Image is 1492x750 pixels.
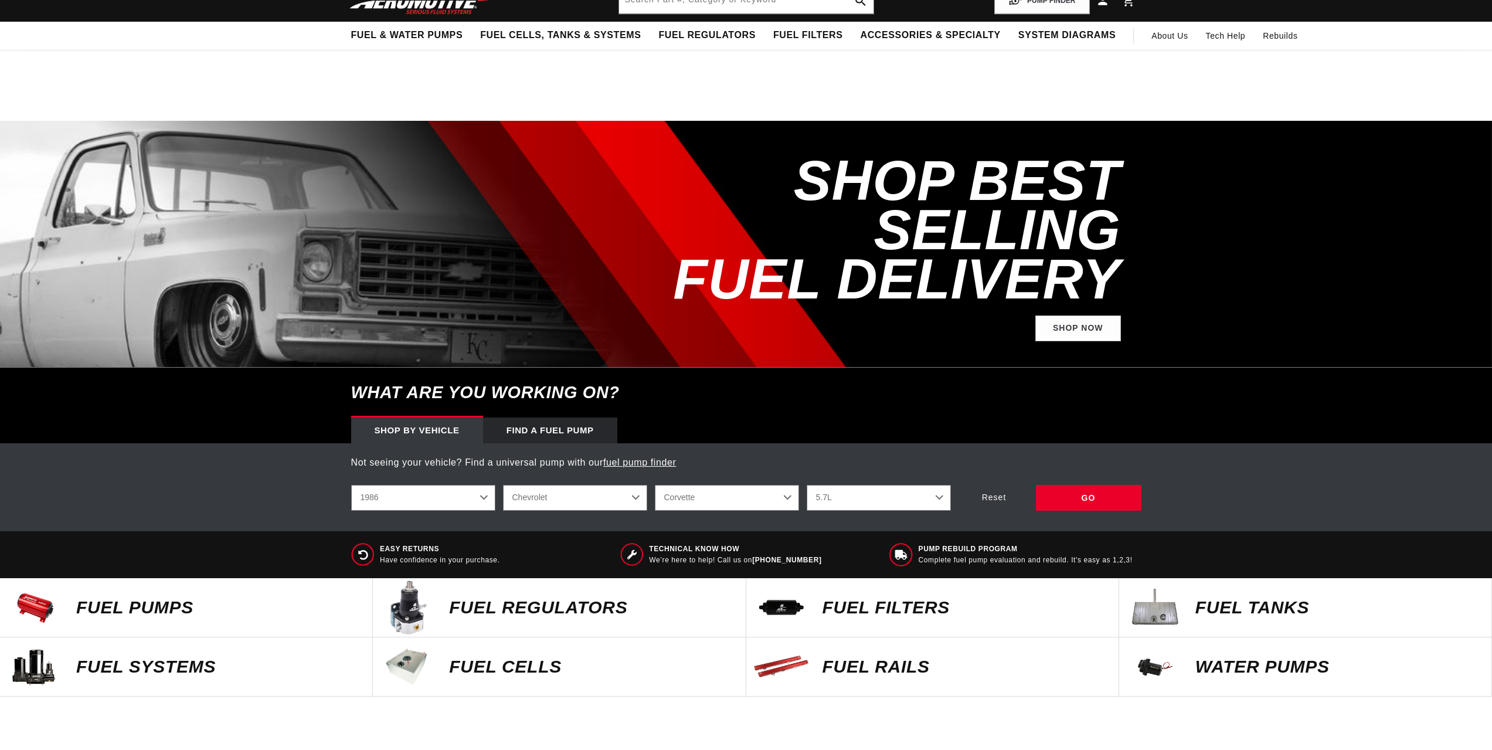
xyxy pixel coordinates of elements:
[76,658,361,676] p: Fuel Systems
[471,22,650,49] summary: Fuel Cells, Tanks & Systems
[351,418,483,443] div: Shop by vehicle
[380,555,500,565] p: Have confidence in your purchase.
[373,578,746,637] a: FUEL REGULATORS FUEL REGULATORS
[655,485,799,511] select: Model
[1125,578,1184,637] img: Fuel Tanks
[351,455,1141,470] p: Not seeing your vehicle? Find a universal pump with our
[852,22,1010,49] summary: Accessories & Specialty
[746,637,1119,697] a: FUEL Rails FUEL Rails
[773,29,843,42] span: Fuel Filters
[480,29,641,42] span: Fuel Cells, Tanks & Systems
[1254,22,1306,50] summary: Rebuilds
[823,658,1107,676] p: FUEL Rails
[503,485,647,511] select: Make
[649,555,821,565] p: We’re here to help! Call us on
[658,29,755,42] span: Fuel Regulators
[620,156,1121,304] h2: SHOP BEST SELLING FUEL DELIVERY
[959,485,1030,511] div: Reset
[752,578,811,637] img: FUEL FILTERS
[1010,22,1124,49] summary: System Diagrams
[1143,22,1197,50] a: About Us
[373,637,746,697] a: FUEL Cells FUEL Cells
[649,544,821,554] span: Technical Know How
[1195,658,1480,676] p: Water Pumps
[746,578,1119,637] a: FUEL FILTERS FUEL FILTERS
[449,658,733,676] p: FUEL Cells
[1035,315,1121,342] a: Shop Now
[379,637,437,696] img: FUEL Cells
[764,22,852,49] summary: Fuel Filters
[1197,22,1255,50] summary: Tech Help
[1195,599,1480,616] p: Fuel Tanks
[919,544,1133,554] span: Pump Rebuild program
[1119,637,1492,697] a: Water Pumps Water Pumps
[1151,31,1188,40] span: About Us
[483,418,617,443] div: Find a Fuel Pump
[6,637,64,696] img: Fuel Systems
[919,555,1133,565] p: Complete fuel pump evaluation and rebuild. It's easy as 1,2,3!
[1036,485,1141,511] div: GO
[1125,637,1184,696] img: Water Pumps
[650,22,764,49] summary: Fuel Regulators
[380,544,500,554] span: Easy Returns
[861,29,1001,42] span: Accessories & Specialty
[351,29,463,42] span: Fuel & Water Pumps
[1206,29,1246,42] span: Tech Help
[1263,29,1297,42] span: Rebuilds
[322,368,1171,418] h6: What are you working on?
[752,637,811,696] img: FUEL Rails
[351,485,495,511] select: Year
[807,485,951,511] select: Engine
[6,578,64,637] img: Fuel Pumps
[603,457,676,467] a: fuel pump finder
[449,599,733,616] p: FUEL REGULATORS
[752,556,821,564] a: [PHONE_NUMBER]
[76,599,361,616] p: Fuel Pumps
[1018,29,1116,42] span: System Diagrams
[1119,578,1492,637] a: Fuel Tanks Fuel Tanks
[823,599,1107,616] p: FUEL FILTERS
[342,22,472,49] summary: Fuel & Water Pumps
[379,578,437,637] img: FUEL REGULATORS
